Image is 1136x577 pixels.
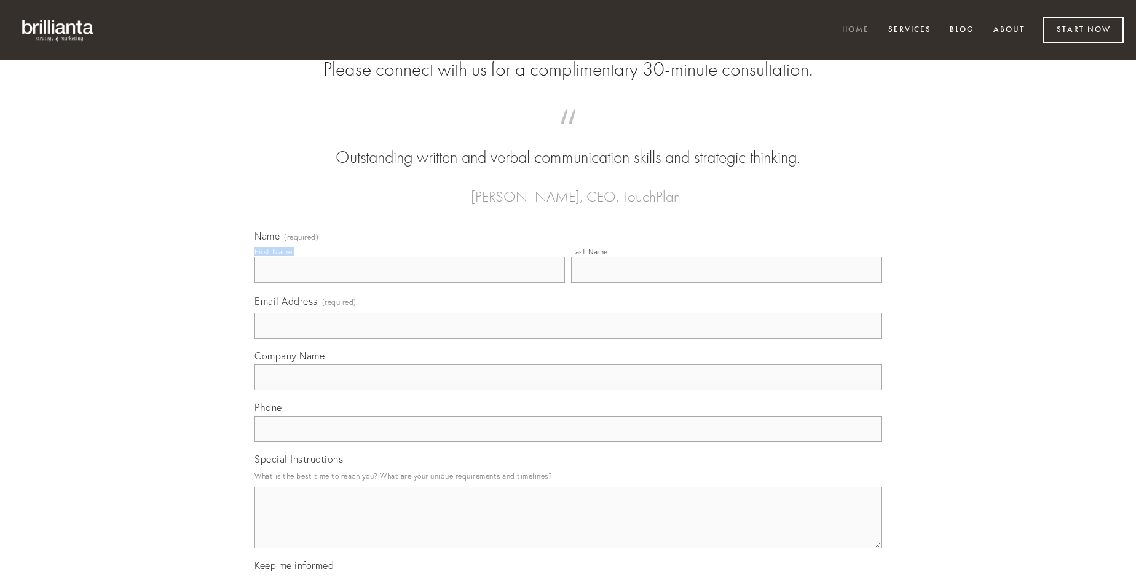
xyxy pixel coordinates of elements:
[254,350,325,362] span: Company Name
[284,234,318,241] span: (required)
[254,230,280,242] span: Name
[254,559,334,571] span: Keep me informed
[254,295,318,307] span: Email Address
[254,247,292,256] div: First Name
[985,20,1033,41] a: About
[12,12,105,48] img: brillianta - research, strategy, marketing
[880,20,939,41] a: Services
[254,401,282,414] span: Phone
[942,20,982,41] a: Blog
[254,58,882,81] h2: Please connect with us for a complimentary 30-minute consultation.
[834,20,877,41] a: Home
[274,122,862,170] blockquote: Outstanding written and verbal communication skills and strategic thinking.
[1043,17,1124,43] a: Start Now
[254,453,343,465] span: Special Instructions
[571,247,608,256] div: Last Name
[254,468,882,484] p: What is the best time to reach you? What are your unique requirements and timelines?
[322,294,357,310] span: (required)
[274,122,862,146] span: “
[274,170,862,209] figcaption: — [PERSON_NAME], CEO, TouchPlan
